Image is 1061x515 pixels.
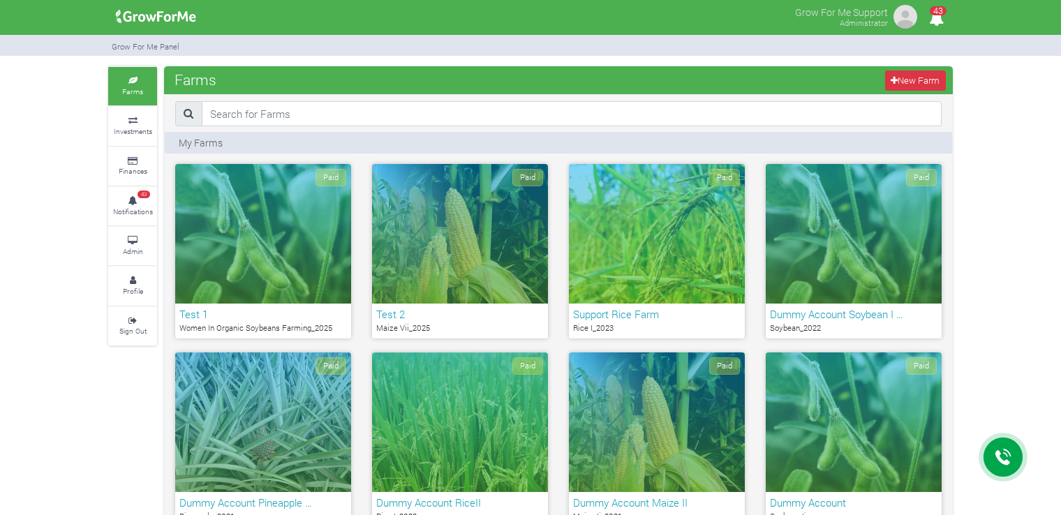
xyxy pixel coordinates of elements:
[113,207,153,216] small: Notifications
[119,326,147,336] small: Sign Out
[179,322,347,334] p: Women In Organic Soybeans Farming_2025
[112,41,179,52] small: Grow For Me Panel
[923,3,950,34] i: Notifications
[114,126,152,136] small: Investments
[512,169,543,186] span: Paid
[795,3,888,20] p: Grow For Me Support
[108,227,157,265] a: Admin
[123,246,143,256] small: Admin
[569,164,745,338] a: Paid Support Rice Farm Rice I_2023
[512,357,543,375] span: Paid
[885,70,946,91] a: New Farm
[108,67,157,105] a: Farms
[179,496,347,509] h6: Dummy Account Pineapple …
[770,496,937,509] h6: Dummy Account
[891,3,919,31] img: growforme image
[906,357,937,375] span: Paid
[766,164,942,338] a: Paid Dummy Account Soybean I … Soybean_2022
[108,187,157,225] a: 43 Notifications
[108,147,157,186] a: Finances
[179,308,347,320] h6: Test 1
[376,496,544,509] h6: Dummy Account RiceII
[372,164,548,338] a: Paid Test 2 Maize Vii_2025
[175,164,351,338] a: Paid Test 1 Women In Organic Soybeans Farming_2025
[138,191,150,199] span: 43
[123,286,143,296] small: Profile
[316,357,346,375] span: Paid
[376,322,544,334] p: Maize Vii_2025
[770,322,937,334] p: Soybean_2022
[108,267,157,305] a: Profile
[770,308,937,320] h6: Dummy Account Soybean I …
[108,307,157,345] a: Sign Out
[840,17,888,28] small: Administrator
[108,107,157,145] a: Investments
[573,496,741,509] h6: Dummy Account Maize II
[573,322,741,334] p: Rice I_2023
[573,308,741,320] h6: Support Rice Farm
[316,169,346,186] span: Paid
[923,13,950,27] a: 43
[709,169,740,186] span: Paid
[906,169,937,186] span: Paid
[709,357,740,375] span: Paid
[376,308,544,320] h6: Test 2
[930,6,947,15] span: 43
[179,135,223,150] p: My Farms
[171,66,220,94] span: Farms
[202,101,942,126] input: Search for Farms
[122,87,143,96] small: Farms
[119,166,147,176] small: Finances
[111,3,201,31] img: growforme image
